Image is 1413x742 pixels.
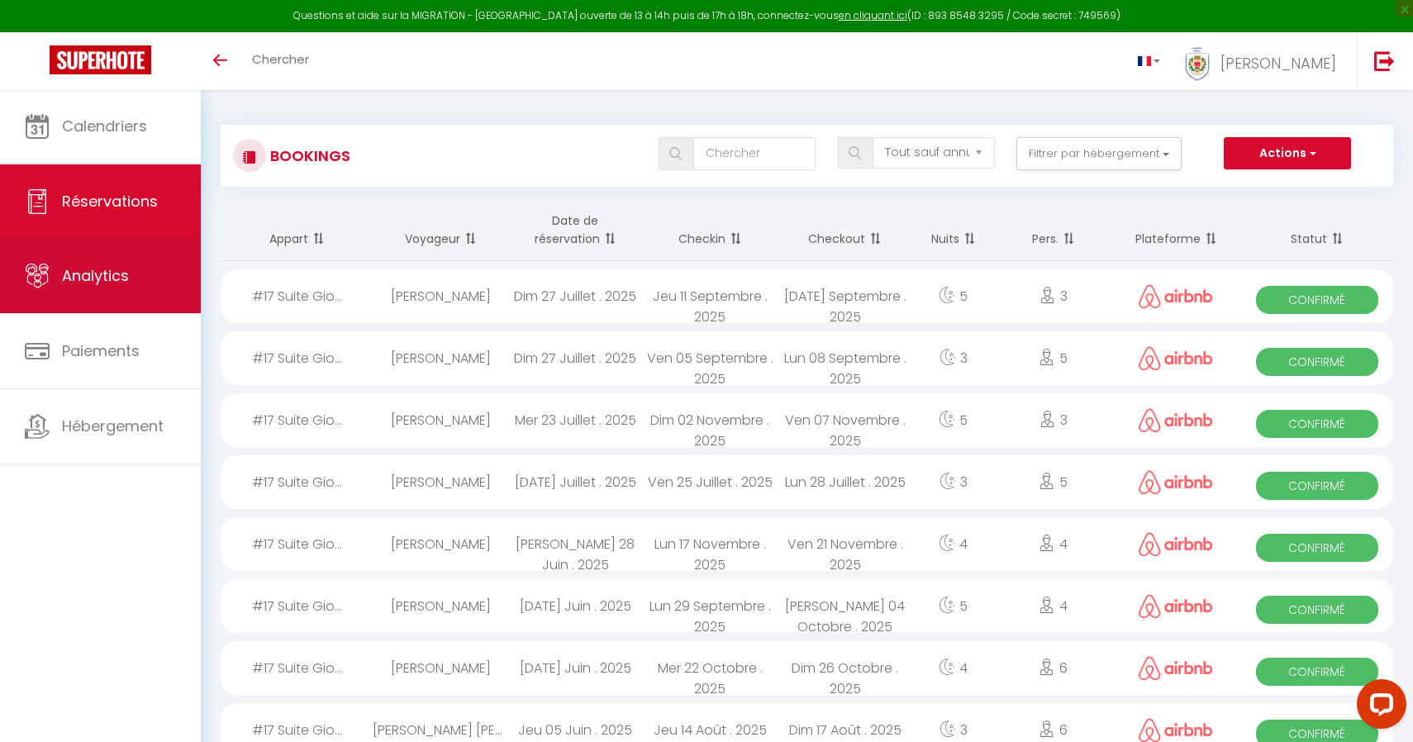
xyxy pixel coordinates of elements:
[1173,32,1357,90] a: ... [PERSON_NAME]
[62,416,164,436] span: Hébergement
[50,45,151,74] img: Super Booking
[373,199,507,261] th: Sort by guest
[62,265,129,286] span: Analytics
[1241,199,1393,261] th: Sort by status
[62,340,140,361] span: Paiements
[912,199,994,261] th: Sort by nights
[1185,47,1210,81] img: ...
[778,199,912,261] th: Sort by checkout
[1220,53,1336,74] span: [PERSON_NAME]
[1224,137,1351,170] button: Actions
[693,137,816,170] input: Chercher
[62,116,147,136] span: Calendriers
[266,137,350,174] h3: Bookings
[1016,137,1182,170] button: Filtrer par hébergement
[1344,673,1413,742] iframe: LiveChat chat widget
[221,199,373,261] th: Sort by rentals
[1374,50,1395,71] img: logout
[839,8,907,22] a: en cliquant ici
[995,199,1112,261] th: Sort by people
[643,199,778,261] th: Sort by checkin
[508,199,643,261] th: Sort by booking date
[252,50,309,68] span: Chercher
[62,191,158,212] span: Réservations
[240,32,321,90] a: Chercher
[1111,199,1240,261] th: Sort by channel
